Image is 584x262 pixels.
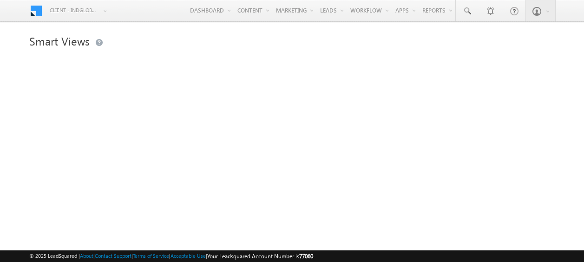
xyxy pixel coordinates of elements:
[133,253,169,259] a: Terms of Service
[50,6,98,15] span: Client - indglobal1 (77060)
[29,252,313,261] span: © 2025 LeadSquared | | | | |
[207,253,313,260] span: Your Leadsquared Account Number is
[95,253,131,259] a: Contact Support
[29,33,90,48] span: Smart Views
[171,253,206,259] a: Acceptable Use
[80,253,93,259] a: About
[299,253,313,260] span: 77060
